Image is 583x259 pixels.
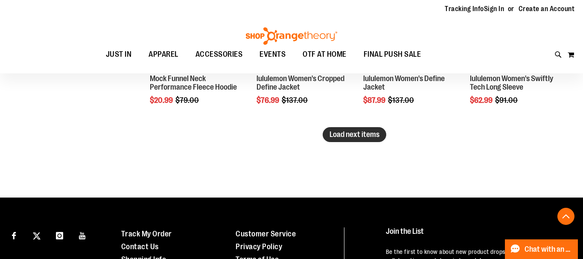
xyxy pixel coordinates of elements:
[323,127,386,142] button: Load next items
[33,232,41,240] img: Twitter
[364,45,421,64] span: FINAL PUSH SALE
[386,227,567,243] h4: Join the List
[52,227,67,242] a: Visit our Instagram page
[150,74,237,91] a: Mock Funnel Neck Performance Fleece Hoodie
[495,96,519,105] span: $91.00
[236,242,282,251] a: Privacy Policy
[75,227,90,242] a: Visit our Youtube page
[363,74,445,91] a: lululemon Women's Define Jacket
[329,130,379,139] span: Load next items
[6,227,21,242] a: Visit our Facebook page
[195,45,243,64] span: ACCESSORIES
[257,96,280,105] span: $76.99
[257,74,344,91] a: lululemon Women's Cropped Define Jacket
[259,45,286,64] span: EVENTS
[245,27,338,45] img: Shop Orangetheory
[470,74,553,91] a: lululemon Women's Swiftly Tech Long Sleeve
[121,242,159,251] a: Contact Us
[236,230,296,238] a: Customer Service
[149,45,178,64] span: APPAREL
[175,96,200,105] span: $79.00
[484,4,504,14] a: Sign In
[525,245,573,253] span: Chat with an Expert
[29,227,44,242] a: Visit our X page
[150,96,174,105] span: $20.99
[363,96,387,105] span: $87.99
[303,45,347,64] span: OTF AT HOME
[445,4,484,14] a: Tracking Info
[505,239,578,259] button: Chat with an Expert
[106,45,132,64] span: JUST IN
[519,4,575,14] a: Create an Account
[121,230,172,238] a: Track My Order
[282,96,309,105] span: $137.00
[557,208,574,225] button: Back To Top
[388,96,415,105] span: $137.00
[470,96,494,105] span: $62.99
